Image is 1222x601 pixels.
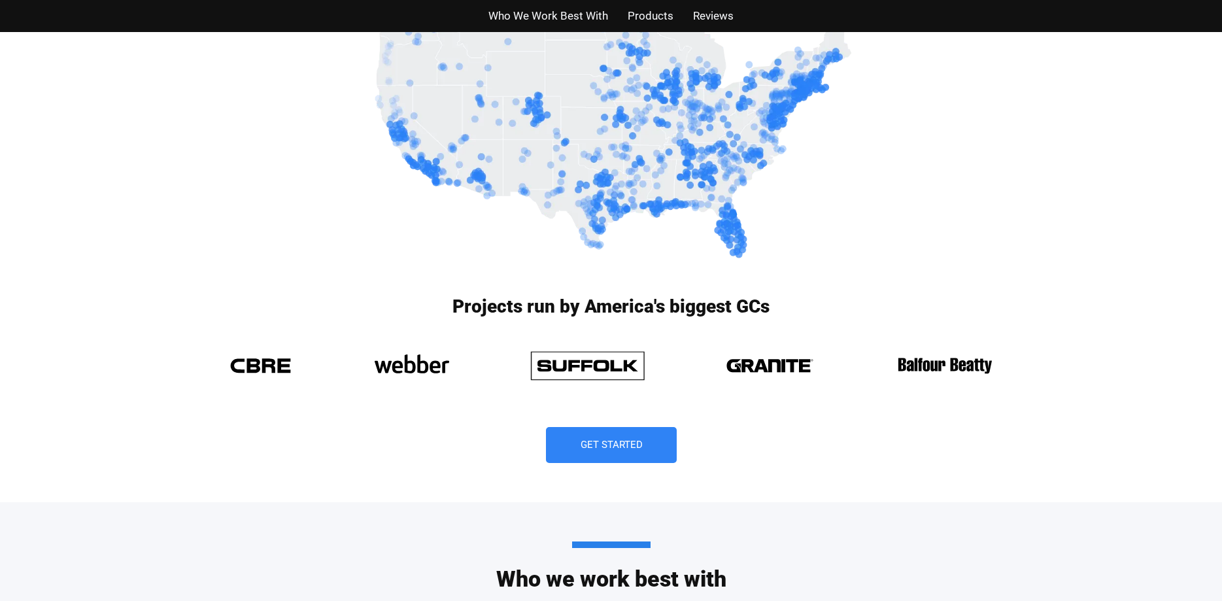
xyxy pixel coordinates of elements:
[546,427,677,463] a: Get Started
[239,541,984,590] h2: Who we work best with
[580,440,642,450] span: Get Started
[219,298,1004,316] h3: Projects run by America's biggest GCs
[628,7,673,26] a: Products
[693,7,734,26] a: Reviews
[488,7,608,26] a: Who We Work Best With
